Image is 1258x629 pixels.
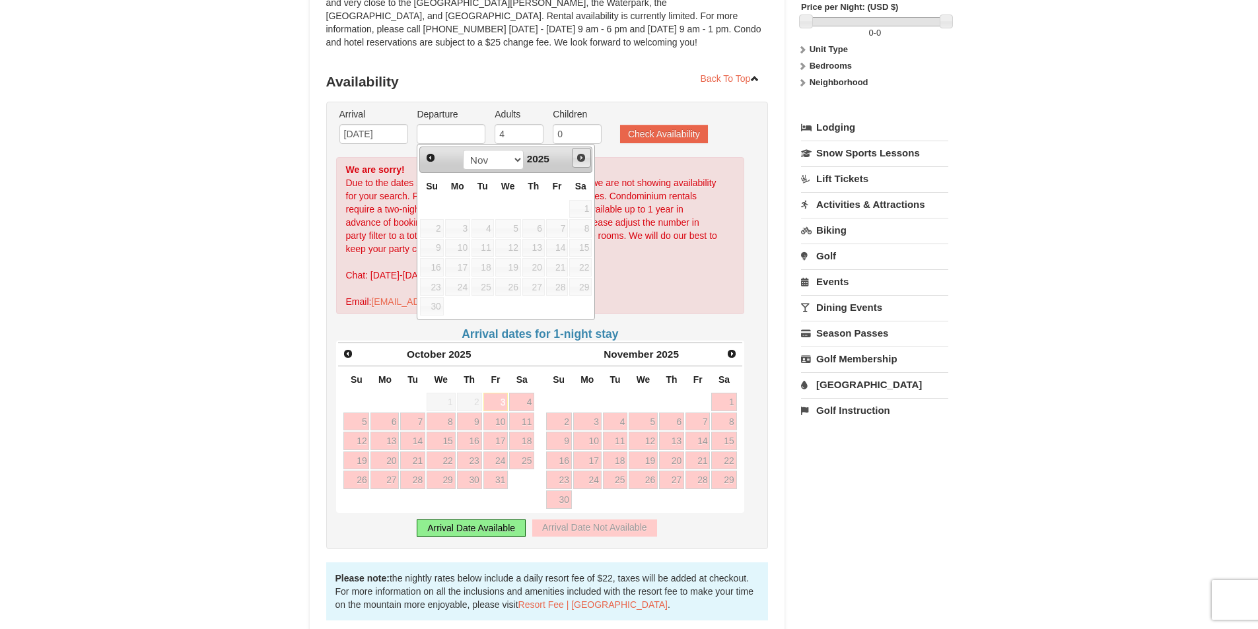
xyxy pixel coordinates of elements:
[603,451,628,470] a: 18
[471,277,495,297] td: unAvailable
[509,451,534,470] a: 25
[434,374,448,385] span: Wednesday
[457,471,482,489] a: 30
[801,2,898,12] strong: Price per Night: (USD $)
[546,239,569,257] span: 14
[527,153,549,164] span: 2025
[495,257,522,277] td: unAvailable
[569,277,592,297] td: unAvailable
[522,278,545,296] span: 27
[444,257,471,277] td: unAvailable
[407,348,446,360] span: October
[326,69,769,95] h3: Availability
[509,393,534,411] a: 4
[532,519,656,537] div: Arrival Date Not Available
[426,181,438,191] span: Sunday
[370,471,399,489] a: 27
[444,238,471,258] td: unAvailable
[810,77,868,87] strong: Neighborhood
[419,238,444,258] td: unAvailable
[629,471,658,489] a: 26
[339,108,408,121] label: Arrival
[370,413,399,431] a: 6
[495,277,522,297] td: unAvailable
[726,348,737,359] span: Next
[335,573,390,583] strong: Please note:
[457,393,482,411] span: 2
[444,218,471,238] td: unAvailable
[509,413,534,431] a: 11
[522,258,545,277] span: 20
[545,238,569,258] td: unAvailable
[483,451,508,470] a: 24
[501,181,515,191] span: Wednesday
[495,218,522,238] td: unAvailable
[522,277,545,297] td: unAvailable
[572,148,592,168] a: Next
[336,327,745,341] h4: Arrival dates for 1-night stay
[400,471,425,489] a: 28
[483,471,508,489] a: 31
[425,152,436,163] span: Prev
[546,278,569,296] span: 28
[801,141,948,165] a: Snow Sports Lessons
[711,471,736,489] a: 29
[685,471,711,489] a: 28
[569,218,592,238] td: unAvailable
[420,219,443,238] span: 2
[801,116,948,139] a: Lodging
[546,432,572,450] a: 9
[569,200,592,218] span: 1
[685,451,711,470] a: 21
[666,374,677,385] span: Thursday
[483,393,508,411] a: 3
[472,219,494,238] span: 4
[326,562,769,620] div: the nightly rates below include a daily resort fee of $22, taxes will be added at checkout. For m...
[343,348,353,359] span: Prev
[444,277,471,297] td: unAvailable
[427,451,456,470] a: 22
[604,348,653,360] span: November
[528,181,539,191] span: Thursday
[370,451,399,470] a: 20
[659,471,684,489] a: 27
[343,471,369,489] a: 26
[801,295,948,319] a: Dining Events
[569,239,592,257] span: 15
[801,321,948,345] a: Season Passes
[722,345,741,363] a: Next
[546,258,569,277] span: 21
[343,413,369,431] a: 5
[801,347,948,371] a: Golf Membership
[495,278,521,296] span: 26
[637,374,650,385] span: Wednesday
[801,192,948,216] a: Activities & Attractions
[545,218,569,238] td: unAvailable
[546,413,572,431] a: 2
[370,432,399,450] a: 13
[495,258,521,277] span: 19
[546,471,572,489] a: 23
[516,374,528,385] span: Saturday
[711,451,736,470] a: 22
[810,61,852,71] strong: Bedrooms
[656,348,679,360] span: 2025
[419,257,444,277] td: unAvailable
[420,258,443,277] span: 16
[801,398,948,422] a: Golf Instruction
[522,218,545,238] td: unAvailable
[569,258,592,277] span: 22
[546,490,572,509] a: 30
[445,258,470,277] span: 17
[620,125,708,143] button: Check Availability
[801,218,948,242] a: Biking
[471,257,495,277] td: unAvailable
[495,219,521,238] span: 5
[483,432,508,450] a: 17
[580,374,594,385] span: Monday
[472,258,494,277] span: 18
[400,432,425,450] a: 14
[518,599,668,610] a: Resort Fee | [GEOGRAPHIC_DATA]
[522,219,545,238] span: 6
[801,166,948,191] a: Lift Tickets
